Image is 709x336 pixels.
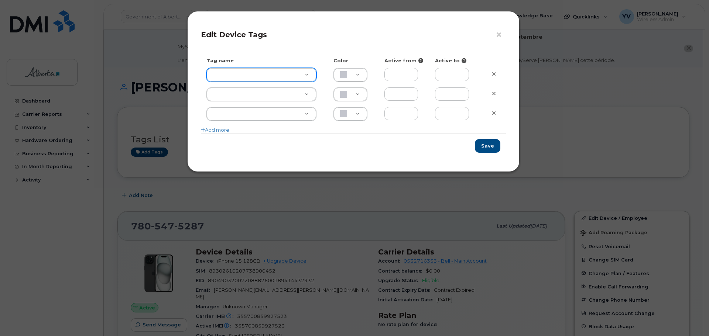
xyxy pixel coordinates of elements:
div: Tag name [201,57,328,64]
i: Fill in to restrict tag activity to this date [462,58,466,63]
a: Add more [201,127,229,133]
div: Active from [379,57,430,64]
button: Save [475,139,500,153]
i: Fill in to restrict tag activity to this date [418,58,423,63]
button: × [496,30,506,41]
div: Active to [429,57,480,64]
div: Color [328,57,379,64]
h4: Edit Device Tags [201,30,506,39]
